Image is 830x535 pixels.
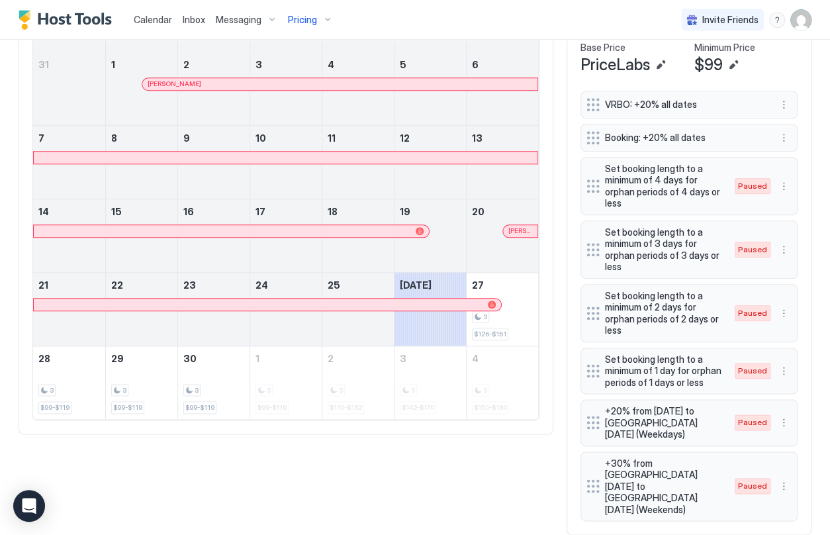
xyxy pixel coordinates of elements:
span: 1 [255,353,259,364]
td: September 6, 2025 [466,52,538,126]
a: Calendar [134,13,172,26]
span: 15 [111,206,122,217]
span: Minimum Price [694,42,755,54]
a: September 23, 2025 [178,273,250,297]
span: 27 [472,279,484,291]
span: 29 [111,353,124,364]
span: Paused [738,180,767,192]
td: October 2, 2025 [322,346,394,419]
div: menu [776,178,792,194]
td: September 14, 2025 [33,199,105,272]
a: September 29, 2025 [106,346,177,371]
span: Messaging [216,14,261,26]
td: September 16, 2025 [177,199,250,272]
span: 11 [328,132,336,144]
span: 3 [122,386,126,395]
span: 16 [183,206,194,217]
td: August 31, 2025 [33,52,105,126]
td: September 10, 2025 [250,125,322,199]
a: September 6, 2025 [467,52,539,77]
span: Paused [738,480,767,492]
span: 9 [183,132,190,144]
span: $99-$119 [40,403,69,412]
div: [PERSON_NAME] [148,79,532,88]
span: 8 [111,132,117,144]
span: Booking: +20% all dates [605,132,762,144]
td: September 18, 2025 [322,199,394,272]
span: 4 [328,59,334,70]
span: 3 [483,313,487,321]
div: Open Intercom Messenger [13,490,45,522]
div: User profile [790,9,811,30]
span: $99 [694,55,723,75]
span: Paused [738,307,767,319]
td: September 19, 2025 [394,199,466,272]
span: 3 [255,59,262,70]
span: 13 [472,132,483,144]
td: October 4, 2025 [466,346,538,419]
button: More options [776,178,792,194]
div: menu [776,414,792,430]
a: September 15, 2025 [106,199,177,224]
a: October 2, 2025 [322,346,394,371]
button: More options [776,414,792,430]
span: 1 [111,59,115,70]
span: 28 [38,353,50,364]
span: 12 [400,132,410,144]
span: +20% from [DATE] to [GEOGRAPHIC_DATA][DATE] (Weekdays) [605,405,721,440]
span: Set booking length to a minimum of 4 days for orphan periods of 4 days or less [605,163,721,209]
div: Host Tools Logo [19,10,118,30]
a: September 11, 2025 [322,126,394,150]
a: September 4, 2025 [322,52,394,77]
td: September 22, 2025 [105,272,177,346]
span: [DATE] [400,279,432,291]
a: September 5, 2025 [394,52,466,77]
td: September 17, 2025 [250,199,322,272]
span: 23 [183,279,196,291]
span: 17 [255,206,265,217]
button: More options [776,478,792,494]
span: Paused [738,365,767,377]
button: Edit [725,57,741,73]
div: menu [776,130,792,146]
a: August 31, 2025 [33,52,105,77]
a: Inbox [183,13,205,26]
span: Invite Friends [702,14,759,26]
button: More options [776,130,792,146]
a: September 24, 2025 [250,273,322,297]
span: Inbox [183,14,205,25]
span: 3 [400,353,406,364]
span: 10 [255,132,266,144]
a: September 21, 2025 [33,273,105,297]
span: 31 [38,59,49,70]
span: Pricing [288,14,317,26]
span: Set booking length to a minimum of 2 days for orphan periods of 2 days or less [605,290,721,336]
span: Base Price [580,42,625,54]
div: menu [776,305,792,321]
a: September 8, 2025 [106,126,177,150]
a: September 10, 2025 [250,126,322,150]
td: September 28, 2025 [33,346,105,419]
a: September 20, 2025 [467,199,539,224]
a: September 26, 2025 [394,273,466,297]
span: 24 [255,279,268,291]
span: 18 [328,206,338,217]
td: September 3, 2025 [250,52,322,126]
a: September 22, 2025 [106,273,177,297]
td: September 8, 2025 [105,125,177,199]
td: September 12, 2025 [394,125,466,199]
a: September 12, 2025 [394,126,466,150]
td: September 26, 2025 [394,272,466,346]
span: Paused [738,244,767,256]
span: 5 [400,59,406,70]
td: September 7, 2025 [33,125,105,199]
a: September 30, 2025 [178,346,250,371]
span: Calendar [134,14,172,25]
span: $99-$119 [185,403,214,412]
span: 20 [472,206,484,217]
span: Set booking length to a minimum of 1 day for orphan periods of 1 days or less [605,354,721,389]
a: September 2, 2025 [178,52,250,77]
td: September 27, 2025 [466,272,538,346]
span: [PERSON_NAME] [508,226,532,235]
